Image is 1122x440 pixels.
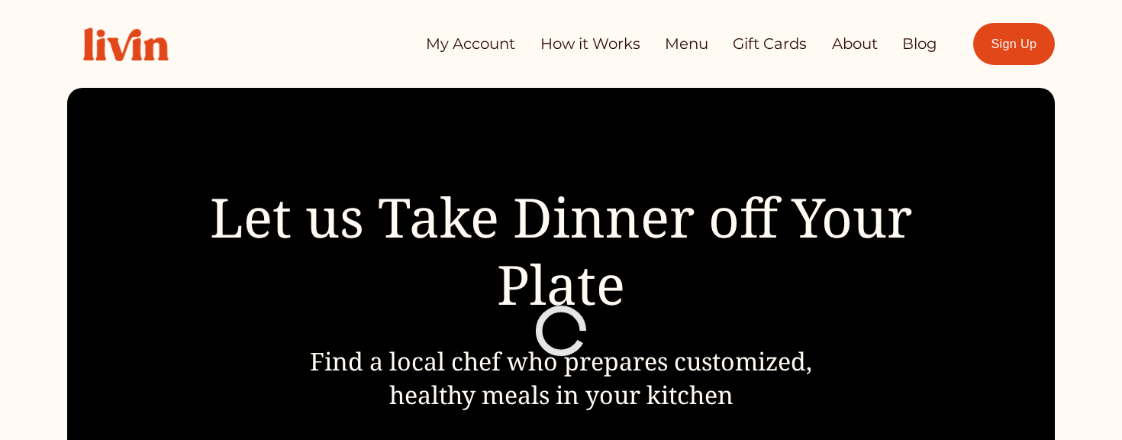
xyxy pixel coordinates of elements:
span: Let us Take Dinner off Your Plate [210,180,926,320]
a: How it Works [540,29,640,60]
a: Blog [902,29,937,60]
a: Gift Cards [733,29,807,60]
span: Find a local chef who prepares customized, healthy meals in your kitchen [310,345,812,411]
a: My Account [426,29,515,60]
a: Sign Up [973,23,1055,65]
a: Menu [665,29,708,60]
a: About [832,29,878,60]
img: Livin [67,11,185,77]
